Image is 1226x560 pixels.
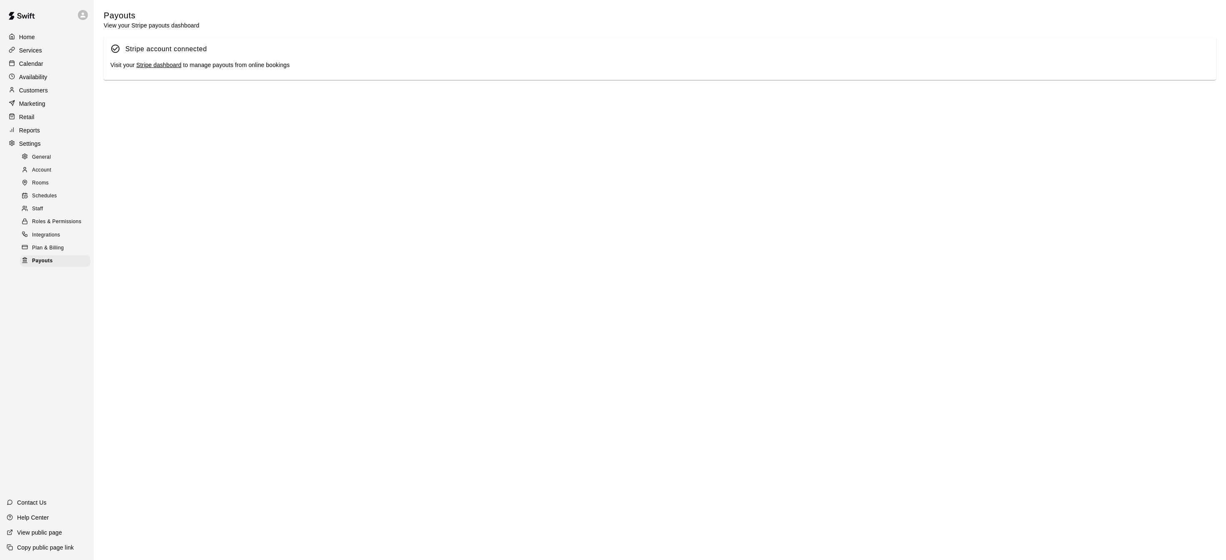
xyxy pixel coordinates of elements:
[20,177,90,189] div: Rooms
[32,218,81,226] span: Roles & Permissions
[7,71,87,83] a: Availability
[7,111,87,123] a: Retail
[104,10,199,21] h5: Payouts
[20,229,90,241] div: Integrations
[104,21,199,30] p: View your Stripe payouts dashboard
[20,216,90,228] div: Roles & Permissions
[32,257,52,265] span: Payouts
[125,44,207,55] div: Stripe account connected
[19,46,42,55] p: Services
[20,203,94,216] a: Staff
[20,151,94,164] a: General
[32,166,51,174] span: Account
[7,84,87,97] a: Customers
[32,231,60,239] span: Integrations
[20,190,94,203] a: Schedules
[20,241,94,254] a: Plan & Billing
[17,528,62,537] p: View public page
[20,242,90,254] div: Plan & Billing
[17,498,47,507] p: Contact Us
[20,177,94,190] a: Rooms
[32,244,64,252] span: Plan & Billing
[7,124,87,137] a: Reports
[7,137,87,150] a: Settings
[20,216,94,229] a: Roles & Permissions
[20,255,90,267] div: Payouts
[7,31,87,43] a: Home
[19,86,48,95] p: Customers
[7,57,87,70] a: Calendar
[20,190,90,202] div: Schedules
[32,192,57,200] span: Schedules
[17,543,74,552] p: Copy public page link
[32,205,43,213] span: Staff
[20,164,94,177] a: Account
[136,62,181,68] a: Stripe dashboard
[19,33,35,41] p: Home
[32,153,51,162] span: General
[17,513,49,522] p: Help Center
[20,254,94,267] a: Payouts
[20,229,94,241] a: Integrations
[19,100,45,108] p: Marketing
[20,164,90,176] div: Account
[32,179,49,187] span: Rooms
[19,73,47,81] p: Availability
[19,126,40,134] p: Reports
[19,60,43,68] p: Calendar
[20,203,90,215] div: Staff
[19,113,35,121] p: Retail
[7,44,87,57] a: Services
[110,61,1209,70] div: Visit your to manage payouts from online bookings
[19,139,41,148] p: Settings
[7,97,87,110] a: Marketing
[20,152,90,163] div: General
